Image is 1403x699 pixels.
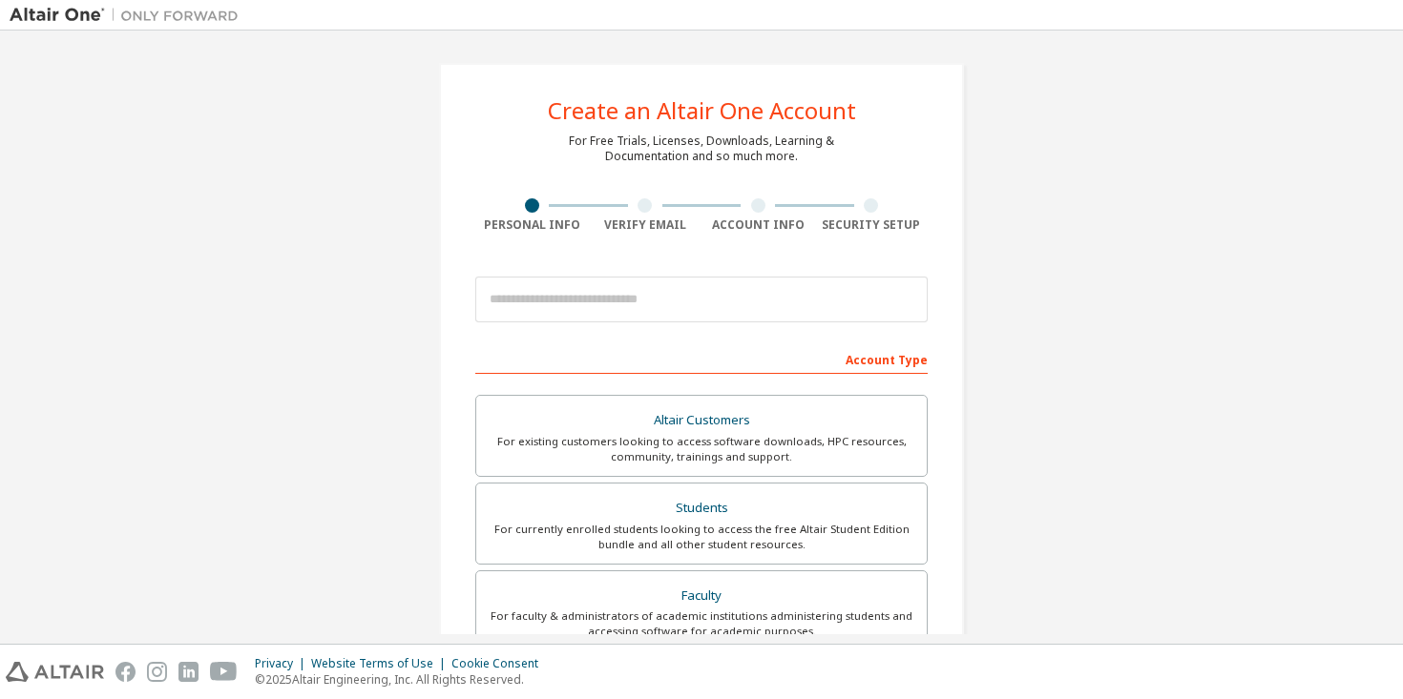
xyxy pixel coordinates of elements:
div: Personal Info [475,217,589,233]
img: linkedin.svg [178,662,199,682]
div: Account Info [701,217,815,233]
div: For faculty & administrators of academic institutions administering students and accessing softwa... [488,608,915,639]
img: youtube.svg [210,662,238,682]
div: Security Setup [815,217,929,233]
img: instagram.svg [147,662,167,682]
div: Create an Altair One Account [548,99,856,122]
div: Faculty [488,583,915,609]
div: Cookie Consent [451,656,550,671]
div: For currently enrolled students looking to access the free Altair Student Edition bundle and all ... [488,522,915,552]
div: Website Terms of Use [311,656,451,671]
div: Account Type [475,343,928,374]
div: Verify Email [589,217,702,233]
div: Students [488,495,915,522]
img: facebook.svg [115,662,136,682]
div: Altair Customers [488,407,915,434]
div: For Free Trials, Licenses, Downloads, Learning & Documentation and so much more. [569,134,834,164]
div: Privacy [255,656,311,671]
p: © 2025 Altair Engineering, Inc. All Rights Reserved. [255,671,550,688]
img: altair_logo.svg [6,662,104,682]
div: For existing customers looking to access software downloads, HPC resources, community, trainings ... [488,434,915,464]
img: Altair One [10,6,248,25]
